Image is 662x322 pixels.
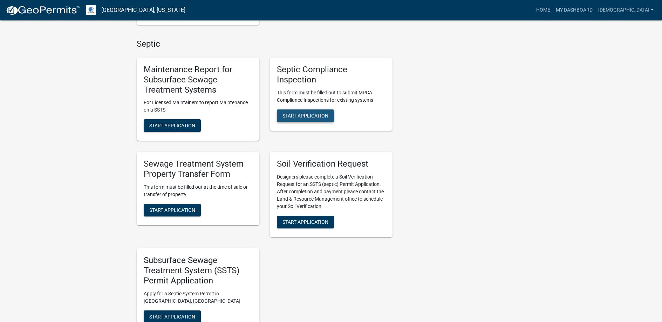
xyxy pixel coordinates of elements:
p: Apply for a Septic System Permit in [GEOGRAPHIC_DATA], [GEOGRAPHIC_DATA] [144,290,252,305]
p: For Licensed Maintainers to report Maintenance on a SSTS [144,99,252,114]
h5: Septic Compliance Inspection [277,65,385,85]
a: [GEOGRAPHIC_DATA], [US_STATE] [101,4,185,16]
h5: Soil Verification Request [277,159,385,169]
span: Start Application [149,314,195,319]
button: Start Application [277,109,334,122]
span: Start Application [149,207,195,213]
img: Otter Tail County, Minnesota [86,5,96,15]
h5: Maintenance Report for Subsurface Sewage Treatment Systems [144,65,252,95]
h5: Subsurface Sewage Treatment System (SSTS) Permit Application [144,255,252,286]
span: Start Application [149,123,195,128]
a: [DEMOGRAPHIC_DATA] [595,4,656,17]
span: Start Application [282,219,328,225]
a: My Dashboard [553,4,595,17]
button: Start Application [277,216,334,228]
p: This form must be filled out to submit MPCA Compliance Inspections for existing systems [277,89,385,104]
button: Start Application [144,119,201,132]
p: This form must be filled out at the time of sale or transfer of property [144,183,252,198]
h5: Sewage Treatment System Property Transfer Form [144,159,252,179]
p: Designers please complete a Soil Verification Request for an SSTS (septic) Permit Application. Af... [277,173,385,210]
button: Start Application [144,204,201,216]
span: Start Application [282,113,328,118]
h4: Septic [137,39,393,49]
a: Home [533,4,553,17]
